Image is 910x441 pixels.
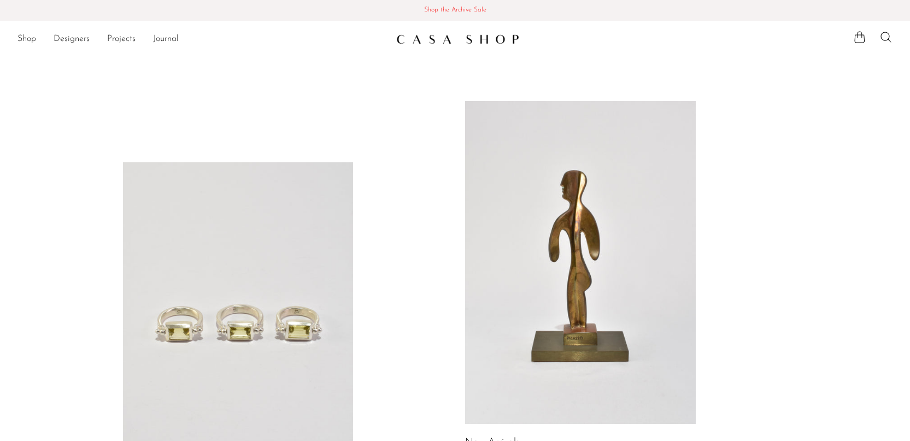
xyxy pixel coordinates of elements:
[54,32,90,46] a: Designers
[107,32,136,46] a: Projects
[17,30,388,49] ul: NEW HEADER MENU
[153,32,179,46] a: Journal
[9,4,901,16] span: Shop the Archive Sale
[17,32,36,46] a: Shop
[17,30,388,49] nav: Desktop navigation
